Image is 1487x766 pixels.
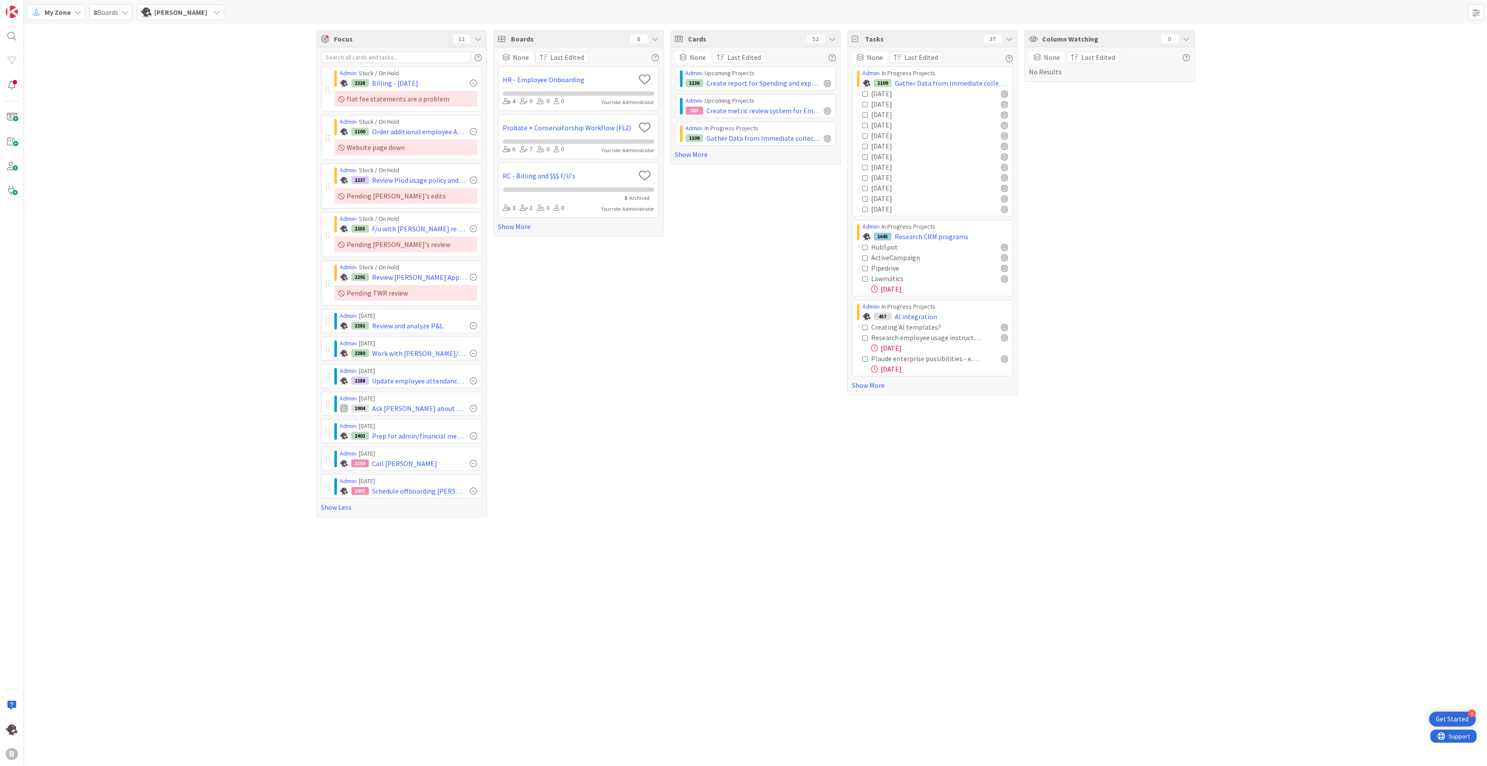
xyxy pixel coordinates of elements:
[602,98,654,106] div: Your role: Administrator
[340,349,348,357] img: KN
[874,313,892,320] div: 457
[340,117,477,126] div: › Stuck / On Hold
[340,273,348,281] img: KN
[340,487,348,495] img: KN
[372,126,467,137] span: Order additional employee Amex card
[1029,52,1190,77] div: No Results
[351,460,369,467] div: 2134
[340,128,348,136] img: KN
[351,79,369,87] div: 2228
[453,35,471,43] div: 12
[895,311,938,322] span: AI integration
[1044,52,1060,63] span: None
[340,421,477,431] div: › [DATE]
[340,166,356,174] a: Admin
[334,237,477,252] div: Pending [PERSON_NAME]'s review
[630,195,650,201] span: Archived
[372,486,467,496] span: Schedule offboarding [PERSON_NAME]
[554,145,564,154] div: 0
[686,107,703,115] div: 263
[340,225,348,233] img: KN
[872,88,943,99] div: [DATE]
[686,79,703,87] div: 1136
[872,99,943,109] div: [DATE]
[707,105,821,116] span: Create metric review system for Employee/roles
[712,52,766,63] button: Last Edited
[340,394,477,403] div: › [DATE]
[321,52,471,63] input: Search all cards and tasks...
[872,364,1008,374] div: [DATE]
[872,151,943,162] div: [DATE]
[686,97,702,104] a: Admin
[630,35,648,43] div: 8
[340,263,356,271] a: Admin
[872,252,957,263] div: ActiveCampaign
[94,8,97,17] b: 8
[340,339,477,348] div: › [DATE]
[351,487,369,495] div: 2407
[895,78,1008,88] span: Gather Data from Immediate collections from retainers as far back as we can go
[872,172,943,183] div: [DATE]
[872,273,949,284] div: Lawmatics
[351,273,369,281] div: 2291
[340,477,477,486] div: › [DATE]
[340,377,348,385] img: KN
[895,231,969,242] span: Research CRM programs
[340,449,477,458] div: › [DATE]
[351,322,369,330] div: 2281
[1429,712,1476,727] div: Open Get Started checklist, remaining modules: 4
[872,284,1008,294] div: [DATE]
[865,34,980,44] span: Tasks
[351,349,369,357] div: 2280
[154,7,207,17] span: [PERSON_NAME]
[351,128,369,136] div: 1100
[863,303,879,310] a: Admin
[863,233,871,240] img: KN
[863,302,1008,311] div: › In Progress Projects
[1436,715,1469,724] div: Get Started
[686,134,703,142] div: 1109
[340,69,356,77] a: Admin
[351,225,369,233] div: 2255
[6,724,18,736] img: KN
[863,69,879,77] a: Admin
[334,34,446,44] span: Focus
[340,394,356,402] a: Admin
[602,146,654,154] div: Your role: Administrator
[551,52,584,63] span: Last Edited
[874,79,892,87] div: 1109
[728,52,761,63] span: Last Edited
[372,431,467,441] span: Prep for admin/financial meeting
[340,79,348,87] img: KN
[872,183,943,193] div: [DATE]
[340,422,356,430] a: Admin
[334,91,477,107] div: flat fee statements are a problem
[503,145,516,154] div: 6
[372,458,438,469] span: Call [PERSON_NAME]
[372,376,467,386] span: Update employee attendance sheet/add PTO requests timeline
[872,263,947,273] div: Pipedrive
[535,52,589,63] button: Last Edited
[372,223,467,234] span: F/u with [PERSON_NAME] re payment
[905,52,938,63] span: Last Edited
[503,122,636,133] a: Probate + Conservatorship Workflow (FL2)
[807,35,825,43] div: 52
[872,109,943,120] div: [DATE]
[351,377,369,385] div: 2288
[872,120,943,130] div: [DATE]
[852,380,1013,390] a: Show More
[372,403,467,414] span: Ask [PERSON_NAME] about using Sharepoint
[872,130,943,141] div: [DATE]
[503,171,636,181] a: RC - Billing and $$$ F/U's
[340,339,356,347] a: Admin
[1082,52,1115,63] span: Last Edited
[340,176,348,184] img: KN
[351,432,369,440] div: 2402
[334,139,477,155] div: Website page down
[984,35,1002,43] div: 37
[537,97,550,106] div: 0
[340,477,356,485] a: Admin
[625,195,628,201] span: 5
[340,311,477,320] div: › [DATE]
[503,203,516,213] div: 3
